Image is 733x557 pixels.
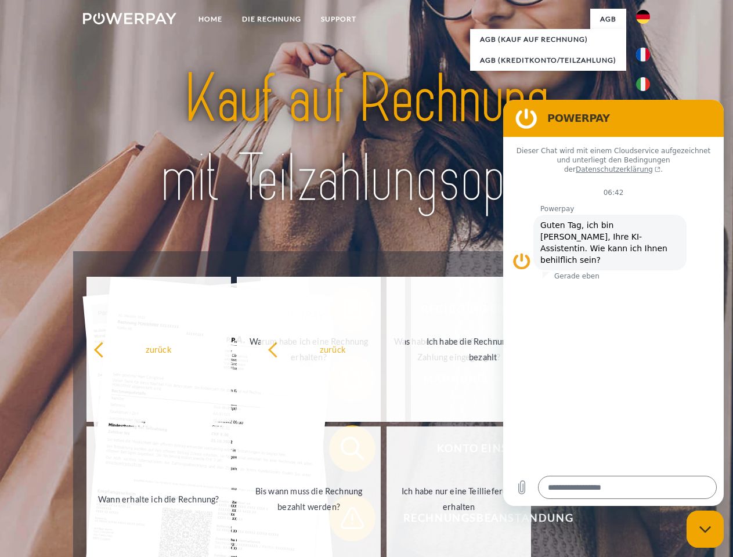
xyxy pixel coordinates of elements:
a: agb [590,9,626,30]
a: AGB (Kreditkonto/Teilzahlung) [470,50,626,71]
div: zurück [93,341,224,357]
div: zurück [268,341,398,357]
iframe: Messaging-Fenster [503,100,724,506]
iframe: Schaltfläche zum Öffnen des Messaging-Fensters; Konversation läuft [687,511,724,548]
div: Ich habe die Rechnung bereits bezahlt [418,334,548,365]
div: Wann erhalte ich die Rechnung? [93,491,224,507]
div: Bis wann muss die Rechnung bezahlt werden? [244,483,374,515]
img: title-powerpay_de.svg [111,56,622,222]
a: AGB (Kauf auf Rechnung) [470,29,626,50]
a: Home [189,9,232,30]
img: fr [636,48,650,62]
div: Warum habe ich eine Rechnung erhalten? [244,334,374,365]
div: Ich habe nur eine Teillieferung erhalten [393,483,524,515]
a: DIE RECHNUNG [232,9,311,30]
img: it [636,77,650,91]
a: SUPPORT [311,9,366,30]
img: logo-powerpay-white.svg [83,13,176,24]
img: de [636,10,650,24]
